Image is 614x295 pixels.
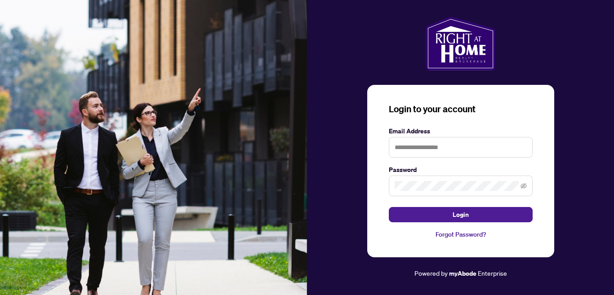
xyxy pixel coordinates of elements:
span: Login [453,207,469,222]
span: Powered by [414,269,448,277]
h3: Login to your account [389,103,533,115]
button: Login [389,207,533,222]
span: eye-invisible [521,183,527,189]
label: Password [389,165,533,175]
img: ma-logo [426,17,495,70]
a: Forgot Password? [389,229,533,239]
span: Enterprise [478,269,507,277]
a: myAbode [449,269,476,278]
label: Email Address [389,126,533,136]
